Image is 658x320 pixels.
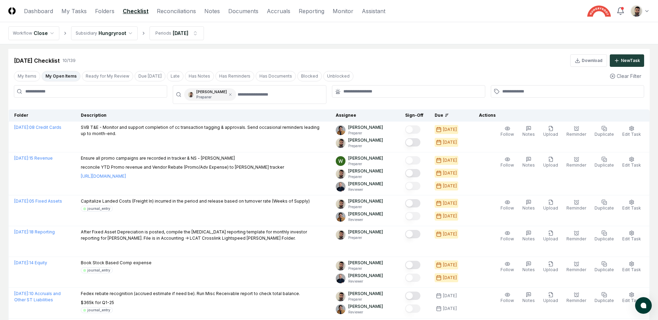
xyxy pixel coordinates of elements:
p: [PERSON_NAME] [348,273,383,279]
div: [DATE] [443,170,457,176]
span: Upload [543,267,558,272]
p: [PERSON_NAME] [348,303,383,310]
img: d09822cc-9b6d-4858-8d66-9570c114c672_214030b4-299a-48fd-ad93-fc7c7aef54c6.png [631,6,642,17]
button: Notes [521,155,536,170]
div: New Task [621,57,640,64]
button: Has Notes [185,71,214,81]
th: Description [75,109,330,122]
p: [PERSON_NAME] [348,137,383,143]
button: NewTask [610,54,644,67]
button: Mark complete [405,292,420,300]
span: Follow [501,205,514,211]
span: Reminder [566,162,586,168]
a: [URL][DOMAIN_NAME] [81,173,126,179]
span: Reminder [566,236,586,241]
p: Reviewer [348,310,383,315]
p: Preparer [348,161,383,167]
button: Upload [542,124,559,139]
button: Duplicate [593,124,615,139]
button: Follow [499,229,515,243]
div: [PERSON_NAME] [196,89,227,100]
span: Follow [501,298,514,303]
p: [PERSON_NAME] [348,124,383,131]
img: ACg8ocLvq7MjQV6RZF1_Z8o96cGG_vCwfvrLdMx8PuJaibycWA8ZaAE=s96-c [336,182,345,192]
button: Duplicate [593,198,615,213]
span: Edit Task [622,162,641,168]
button: Has Documents [256,71,296,81]
a: Reporting [299,7,324,15]
div: [DATE] [443,262,457,268]
button: Mark complete [405,125,420,134]
button: Reminder [565,260,588,274]
a: Monitor [333,7,353,15]
button: Follow [499,124,515,139]
span: Notes [522,298,535,303]
img: d09822cc-9b6d-4858-8d66-9570c114c672_214030b4-299a-48fd-ad93-fc7c7aef54c6.png [336,138,345,148]
button: Notes [521,229,536,243]
button: Mark complete [405,230,420,238]
p: [PERSON_NAME] [348,155,383,161]
img: d09822cc-9b6d-4858-8d66-9570c114c672_214030b4-299a-48fd-ad93-fc7c7aef54c6.png [336,230,345,240]
div: [DATE] Checklist [14,56,60,65]
a: [DATE]:10 Accruals and Other ST Liabilities [14,291,61,302]
button: Edit Task [621,124,642,139]
button: Upload [542,260,559,274]
img: d09822cc-9b6d-4858-8d66-9570c114c672_214030b4-299a-48fd-ad93-fc7c7aef54c6.png [188,92,194,97]
button: Blocked [297,71,322,81]
span: Duplicate [595,132,614,137]
span: Edit Task [622,132,641,137]
img: d09822cc-9b6d-4858-8d66-9570c114c672_214030b4-299a-48fd-ad93-fc7c7aef54c6.png [336,261,345,270]
div: journal_entry [87,268,110,273]
span: Edit Task [622,236,641,241]
p: Reviewer [348,217,383,222]
p: [PERSON_NAME] [348,229,383,235]
span: Upload [543,236,558,241]
a: Dashboard [24,7,53,15]
p: Preparer [196,95,227,100]
span: Follow [501,132,514,137]
button: Notes [521,124,536,139]
p: Reviewer [348,279,383,284]
span: Upload [543,298,558,303]
p: [PERSON_NAME] [348,260,383,266]
th: Assignee [330,109,400,122]
span: Edit Task [622,298,641,303]
p: Reviewer [348,187,383,192]
button: Mark complete [405,169,420,177]
span: Upload [543,162,558,168]
span: Notes [522,205,535,211]
p: Preparer [348,131,383,136]
button: Late [167,71,183,81]
button: Mark complete [405,261,420,269]
div: [DATE] [443,139,457,145]
button: Edit Task [621,198,642,213]
button: Mark complete [405,304,420,313]
button: My Items [14,71,40,81]
button: Download [570,54,607,67]
div: Actions [473,112,644,118]
div: Due [435,112,462,118]
button: Has Reminders [215,71,254,81]
div: [DATE] [443,213,457,219]
div: [DATE] [173,29,188,37]
div: [DATE] [443,157,457,163]
p: [PERSON_NAME] [348,291,383,297]
button: My Open Items [42,71,80,81]
p: [PERSON_NAME] [348,168,383,174]
span: [DATE] : [14,198,29,204]
a: Checklist [123,7,148,15]
span: Follow [501,267,514,272]
button: Follow [499,291,515,305]
span: Duplicate [595,298,614,303]
button: Reminder [565,198,588,213]
span: [DATE] : [14,291,29,296]
span: [DATE] : [14,260,29,265]
div: Workflow [13,30,32,36]
a: My Tasks [61,7,87,15]
img: d09822cc-9b6d-4858-8d66-9570c114c672_214030b4-299a-48fd-ad93-fc7c7aef54c6.png [336,292,345,301]
div: [DATE] [443,275,457,281]
div: [DATE] [443,305,457,312]
span: Upload [543,205,558,211]
p: [PERSON_NAME] [348,181,383,187]
button: Edit Task [621,260,642,274]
